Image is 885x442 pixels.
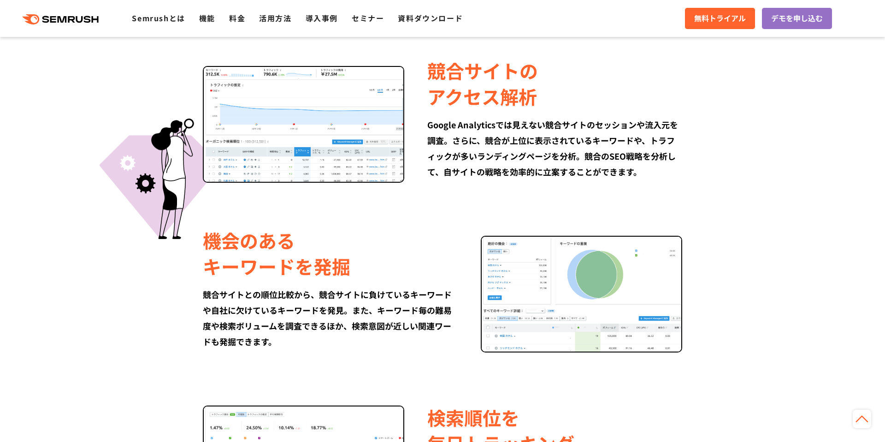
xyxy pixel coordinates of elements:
[762,8,832,29] a: デモを申し込む
[685,8,755,29] a: 無料トライアル
[427,58,682,109] div: 競合サイトの アクセス解析
[203,227,458,279] div: 機会のある キーワードを発掘
[694,12,746,24] span: 無料トライアル
[427,117,682,179] div: Google Analyticsでは見えない競合サイトのセッションや流入元を調査。さらに、競合が上位に表示されているキーワードや、トラフィックが多いランディングページを分析。競合のSEO戦略を分...
[229,12,245,24] a: 料金
[352,12,384,24] a: セミナー
[259,12,291,24] a: 活用方法
[132,12,185,24] a: Semrushとは
[203,287,458,349] div: 競合サイトとの順位比較から、競合サイトに負けているキーワードや自社に欠けているキーワードを発見。また、キーワード毎の難易度や検索ボリュームを調査できるほか、検索意図が近しい関連ワードも発掘できます。
[306,12,338,24] a: 導入事例
[199,12,215,24] a: 機能
[771,12,823,24] span: デモを申し込む
[398,12,463,24] a: 資料ダウンロード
